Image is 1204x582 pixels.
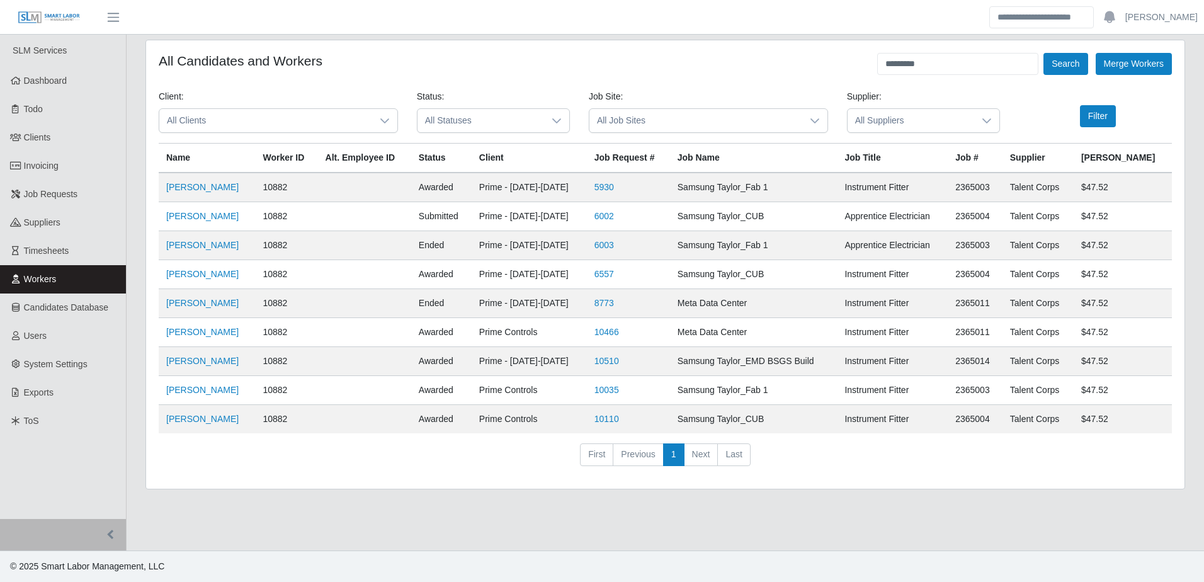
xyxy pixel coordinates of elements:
td: Talent Corps [1002,260,1074,289]
td: Prime Controls [472,405,587,434]
td: submitted [411,202,472,231]
input: Search [989,6,1094,28]
a: 8773 [594,298,614,308]
th: Job Title [837,144,948,173]
th: Status [411,144,472,173]
td: Talent Corps [1002,173,1074,202]
td: ended [411,289,472,318]
a: [PERSON_NAME] [166,414,239,424]
a: [PERSON_NAME] [166,298,239,308]
button: Filter [1080,105,1116,127]
a: [PERSON_NAME] [1125,11,1198,24]
td: 2365004 [948,405,1002,434]
span: All Suppliers [848,109,974,132]
span: Invoicing [24,161,59,171]
td: 2365003 [948,376,1002,405]
td: 10882 [255,173,317,202]
td: Apprentice Electrician [837,231,948,260]
th: Job Name [670,144,838,173]
span: Dashboard [24,76,67,86]
td: 10882 [255,260,317,289]
td: 2365004 [948,260,1002,289]
td: awarded [411,347,472,376]
label: Client: [159,90,184,103]
span: Clients [24,132,51,142]
td: Instrument Fitter [837,376,948,405]
td: Prime - [DATE]-[DATE] [472,202,587,231]
td: Talent Corps [1002,289,1074,318]
td: Talent Corps [1002,231,1074,260]
td: 2365011 [948,289,1002,318]
a: [PERSON_NAME] [166,356,239,366]
td: Instrument Fitter [837,405,948,434]
td: $47.52 [1074,376,1172,405]
td: Samsung Taylor_CUB [670,260,838,289]
td: Prime - [DATE]-[DATE] [472,231,587,260]
td: awarded [411,376,472,405]
td: Instrument Fitter [837,289,948,318]
label: Supplier: [847,90,882,103]
td: Instrument Fitter [837,347,948,376]
a: 6003 [594,240,614,250]
a: [PERSON_NAME] [166,385,239,395]
a: [PERSON_NAME] [166,240,239,250]
td: Instrument Fitter [837,260,948,289]
td: 10882 [255,347,317,376]
span: System Settings [24,359,88,369]
button: Search [1043,53,1088,75]
td: Talent Corps [1002,376,1074,405]
td: $47.52 [1074,173,1172,202]
td: Samsung Taylor_EMD BSGS Build [670,347,838,376]
td: Apprentice Electrician [837,202,948,231]
span: Users [24,331,47,341]
td: 2365004 [948,202,1002,231]
td: 10882 [255,405,317,434]
span: Job Requests [24,189,78,199]
span: All Clients [159,109,372,132]
td: Meta Data Center [670,318,838,347]
img: SLM Logo [18,11,81,25]
span: SLM Services [13,45,67,55]
span: Candidates Database [24,302,109,312]
button: Merge Workers [1096,53,1172,75]
a: 6002 [594,211,614,221]
td: Instrument Fitter [837,173,948,202]
span: All Job Sites [589,109,802,132]
td: awarded [411,260,472,289]
td: ended [411,231,472,260]
label: Status: [417,90,445,103]
th: Job # [948,144,1002,173]
a: 10110 [594,414,619,424]
td: $47.52 [1074,405,1172,434]
td: 2365003 [948,231,1002,260]
th: Client [472,144,587,173]
a: [PERSON_NAME] [166,182,239,192]
th: Job Request # [587,144,670,173]
span: Suppliers [24,217,60,227]
a: [PERSON_NAME] [166,269,239,279]
span: © 2025 Smart Labor Management, LLC [10,561,164,571]
td: 2365003 [948,173,1002,202]
th: Alt. Employee ID [318,144,411,173]
th: Worker ID [255,144,317,173]
td: $47.52 [1074,231,1172,260]
td: Prime Controls [472,376,587,405]
td: 10882 [255,289,317,318]
td: $47.52 [1074,289,1172,318]
span: Workers [24,274,57,284]
td: Prime - [DATE]-[DATE] [472,347,587,376]
td: Prime - [DATE]-[DATE] [472,260,587,289]
td: 10882 [255,376,317,405]
td: Prime - [DATE]-[DATE] [472,173,587,202]
td: Talent Corps [1002,405,1074,434]
td: Talent Corps [1002,347,1074,376]
td: $47.52 [1074,260,1172,289]
label: Job Site: [589,90,623,103]
td: Prime Controls [472,318,587,347]
th: Name [159,144,255,173]
a: 1 [663,443,684,466]
td: Samsung Taylor_CUB [670,405,838,434]
td: $47.52 [1074,202,1172,231]
span: Exports [24,387,54,397]
td: Samsung Taylor_CUB [670,202,838,231]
